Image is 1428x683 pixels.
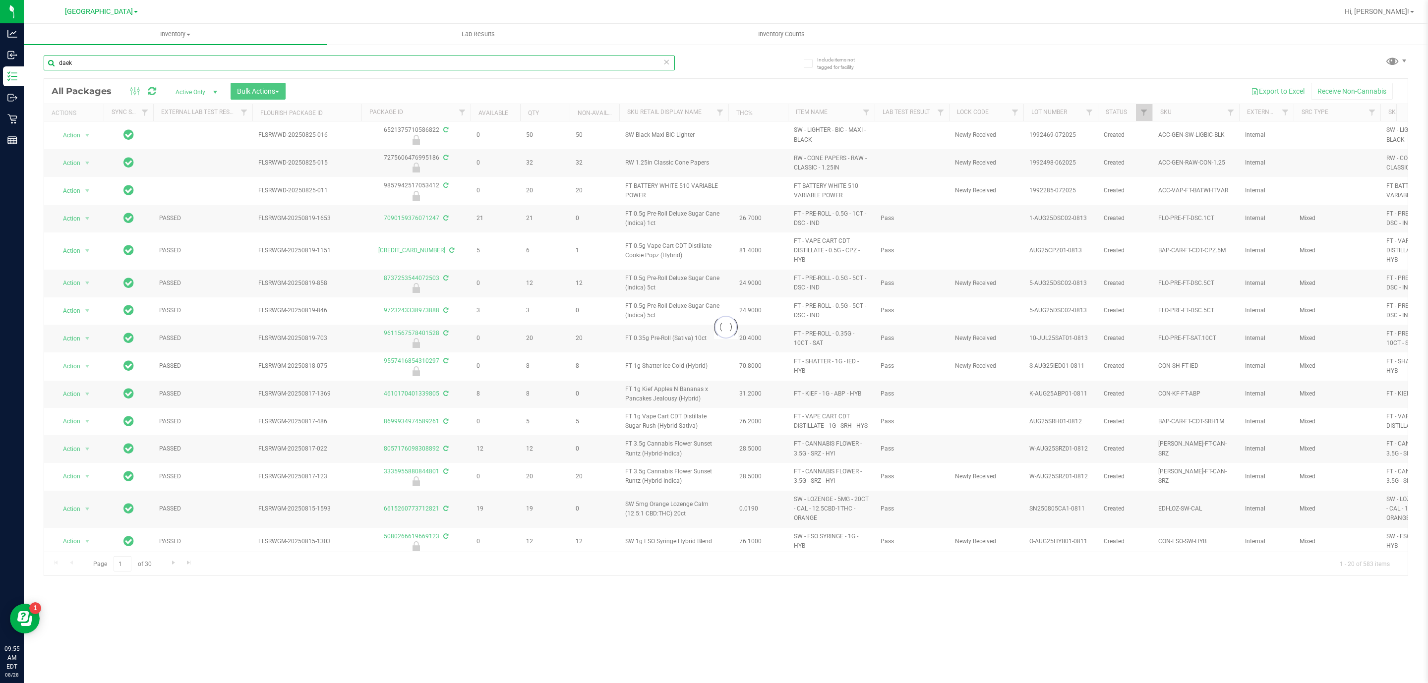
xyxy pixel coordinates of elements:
iframe: Resource center [10,604,40,633]
inline-svg: Inbound [7,50,17,60]
inline-svg: Inventory [7,71,17,81]
span: Hi, [PERSON_NAME]! [1345,7,1409,15]
p: 08/28 [4,671,19,679]
inline-svg: Analytics [7,29,17,39]
span: Include items not tagged for facility [817,56,867,71]
a: Inventory [24,24,327,45]
a: Lab Results [327,24,630,45]
inline-svg: Reports [7,135,17,145]
span: [GEOGRAPHIC_DATA] [65,7,133,16]
a: Inventory Counts [630,24,933,45]
inline-svg: Outbound [7,93,17,103]
input: Search Package ID, Item Name, SKU, Lot or Part Number... [44,56,675,70]
inline-svg: Retail [7,114,17,124]
p: 09:55 AM EDT [4,644,19,671]
iframe: Resource center unread badge [29,602,41,614]
span: Lab Results [448,30,508,39]
span: Clear [663,56,670,68]
span: Inventory Counts [745,30,818,39]
span: Inventory [24,30,327,39]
